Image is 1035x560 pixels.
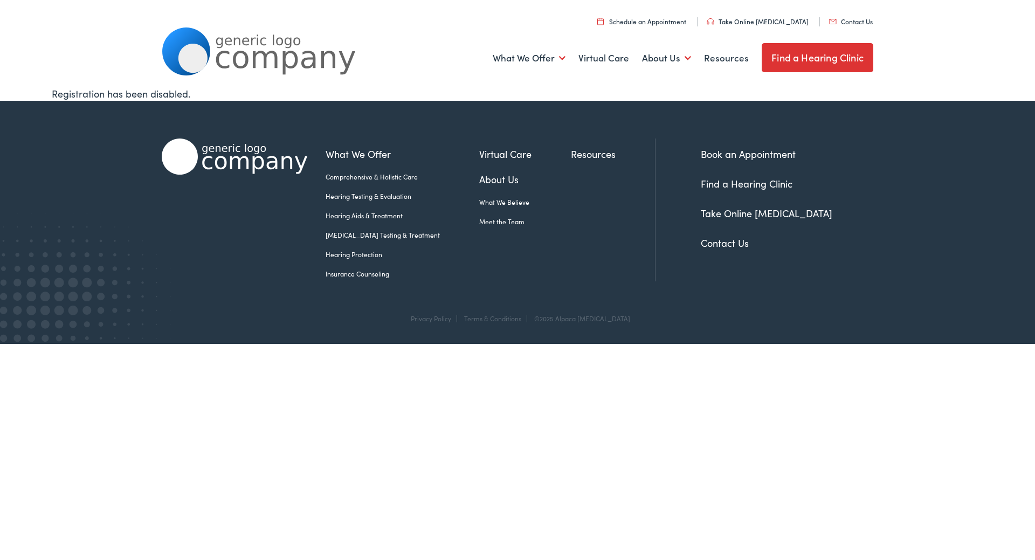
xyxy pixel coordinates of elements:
a: What We Offer [493,38,565,78]
img: Alpaca Audiology [162,139,307,175]
a: Take Online [MEDICAL_DATA] [701,206,832,220]
a: Resources [704,38,749,78]
img: utility icon [597,18,604,25]
a: About Us [479,172,571,186]
img: utility icon [829,19,837,24]
a: [MEDICAL_DATA] Testing & Treatment [326,230,479,240]
a: Contact Us [829,17,873,26]
a: Virtual Care [479,147,571,161]
a: Find a Hearing Clinic [762,43,873,72]
a: What We Believe [479,197,571,207]
a: Take Online [MEDICAL_DATA] [707,17,809,26]
a: Hearing Testing & Evaluation [326,191,479,201]
a: Find a Hearing Clinic [701,177,792,190]
a: About Us [642,38,691,78]
a: What We Offer [326,147,479,161]
a: Privacy Policy [411,314,451,323]
a: Comprehensive & Holistic Care [326,172,479,182]
a: Contact Us [701,236,749,250]
a: Insurance Counseling [326,269,479,279]
a: Terms & Conditions [464,314,521,323]
img: utility icon [707,18,714,25]
div: ©2025 Alpaca [MEDICAL_DATA] [529,315,630,322]
a: Meet the Team [479,217,571,226]
a: Resources [571,147,655,161]
a: Schedule an Appointment [597,17,686,26]
a: Book an Appointment [701,147,796,161]
a: Virtual Care [578,38,629,78]
a: Hearing Protection [326,250,479,259]
a: Hearing Aids & Treatment [326,211,479,220]
div: Registration has been disabled. [52,86,983,101]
